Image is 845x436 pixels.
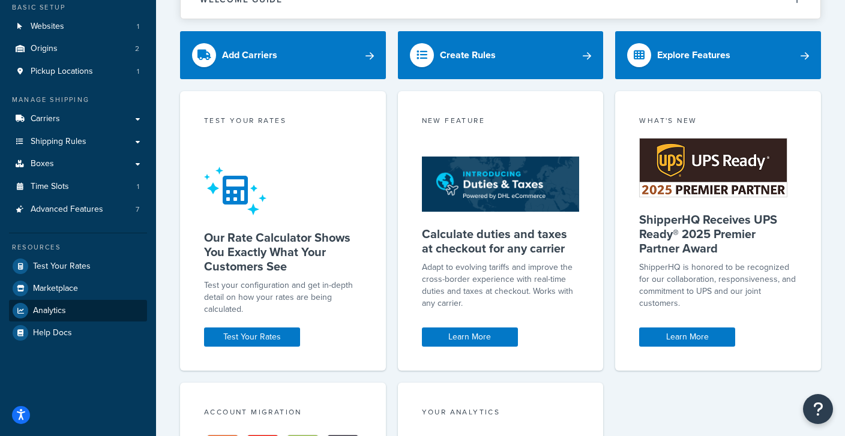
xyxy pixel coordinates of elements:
div: Basic Setup [9,2,147,13]
span: 1 [137,22,139,32]
a: Pickup Locations1 [9,61,147,83]
div: Explore Features [657,47,730,64]
span: Time Slots [31,182,69,192]
span: 1 [137,67,139,77]
a: Carriers [9,108,147,130]
h5: ShipperHQ Receives UPS Ready® 2025 Premier Partner Award [639,212,797,255]
a: Explore Features [615,31,821,79]
div: Your Analytics [422,407,580,420]
div: Create Rules [440,47,496,64]
span: Boxes [31,159,54,169]
div: Test your configuration and get in-depth detail on how your rates are being calculated. [204,279,362,315]
a: Analytics [9,300,147,321]
span: Advanced Features [31,205,103,215]
a: Marketplace [9,278,147,299]
a: Time Slots1 [9,176,147,198]
a: Boxes [9,153,147,175]
div: Resources [9,242,147,252]
span: 2 [135,44,139,54]
li: Origins [9,38,147,60]
span: 7 [136,205,139,215]
span: Test Your Rates [33,261,91,272]
a: Websites1 [9,16,147,38]
a: Shipping Rules [9,131,147,153]
span: Analytics [33,306,66,316]
h5: Calculate duties and taxes at checkout for any carrier [422,227,580,255]
div: Test your rates [204,115,362,129]
p: Adapt to evolving tariffs and improve the cross-border experience with real-time duties and taxes... [422,261,580,309]
h5: Our Rate Calculator Shows You Exactly What Your Customers See [204,230,362,273]
span: Carriers [31,114,60,124]
a: Test Your Rates [9,255,147,277]
button: Open Resource Center [803,394,833,424]
li: Advanced Features [9,199,147,221]
div: Manage Shipping [9,95,147,105]
span: Marketplace [33,284,78,294]
div: Account Migration [204,407,362,420]
p: ShipperHQ is honored to be recognized for our collaboration, responsiveness, and commitment to UP... [639,261,797,309]
li: Websites [9,16,147,38]
a: Add Carriers [180,31,386,79]
a: Learn More [639,327,735,347]
span: Pickup Locations [31,67,93,77]
span: Shipping Rules [31,137,86,147]
a: Create Rules [398,31,604,79]
li: Pickup Locations [9,61,147,83]
span: Websites [31,22,64,32]
div: Add Carriers [222,47,277,64]
a: Advanced Features7 [9,199,147,221]
span: 1 [137,182,139,192]
div: New Feature [422,115,580,129]
div: What's New [639,115,797,129]
li: Time Slots [9,176,147,198]
a: Test Your Rates [204,327,300,347]
a: Origins2 [9,38,147,60]
a: Learn More [422,327,518,347]
a: Help Docs [9,322,147,344]
span: Origins [31,44,58,54]
span: Help Docs [33,328,72,338]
